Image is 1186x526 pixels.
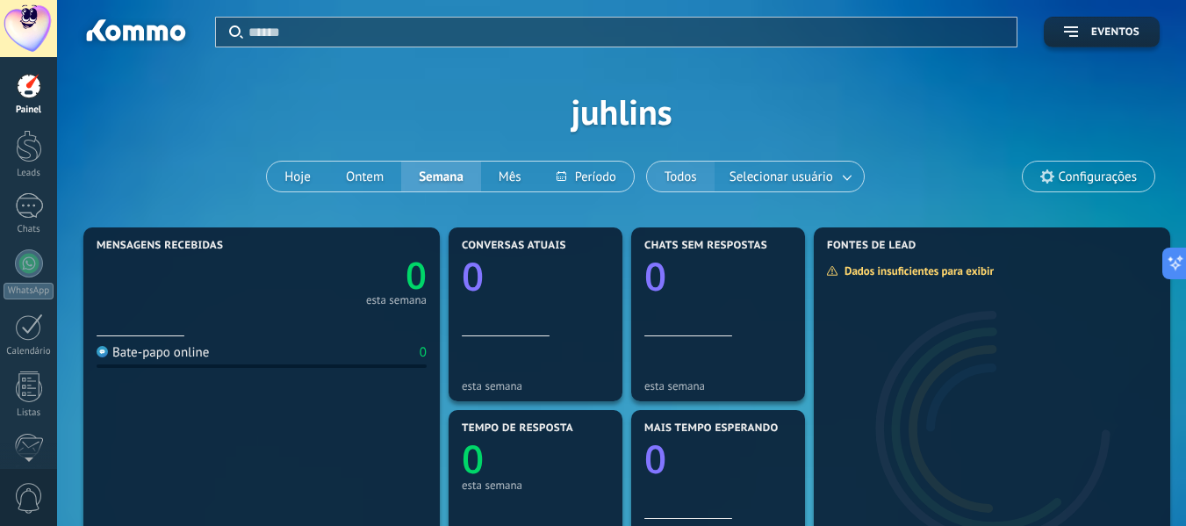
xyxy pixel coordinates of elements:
[4,407,54,419] div: Listas
[481,162,539,191] button: Mês
[1044,17,1160,47] button: Eventos
[267,162,328,191] button: Hoje
[4,283,54,299] div: WhatsApp
[406,250,427,300] text: 0
[462,379,609,393] div: esta semana
[4,346,54,357] div: Calendário
[647,162,715,191] button: Todos
[4,224,54,235] div: Chats
[366,296,427,305] div: esta semana
[97,344,209,361] div: Bate-papo online
[644,422,779,435] span: Mais tempo esperando
[97,240,223,252] span: Mensagens recebidas
[1059,169,1137,184] span: Configurações
[715,162,864,191] button: Selecionar usuário
[539,162,634,191] button: Período
[262,250,427,300] a: 0
[4,104,54,116] div: Painel
[462,432,484,485] text: 0
[401,162,481,191] button: Semana
[328,162,401,191] button: Ontem
[1091,26,1139,39] span: Eventos
[827,240,916,252] span: Fontes de lead
[644,379,792,393] div: esta semana
[726,165,837,189] span: Selecionar usuário
[97,346,108,357] img: Bate-papo online
[4,168,54,179] div: Leads
[644,432,666,485] text: 0
[462,240,566,252] span: Conversas atuais
[826,263,1006,278] div: Dados insuficientes para exibir
[462,422,573,435] span: Tempo de resposta
[462,249,484,302] text: 0
[462,479,609,492] div: esta semana
[644,249,666,302] text: 0
[644,240,767,252] span: Chats sem respostas
[420,344,427,361] div: 0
